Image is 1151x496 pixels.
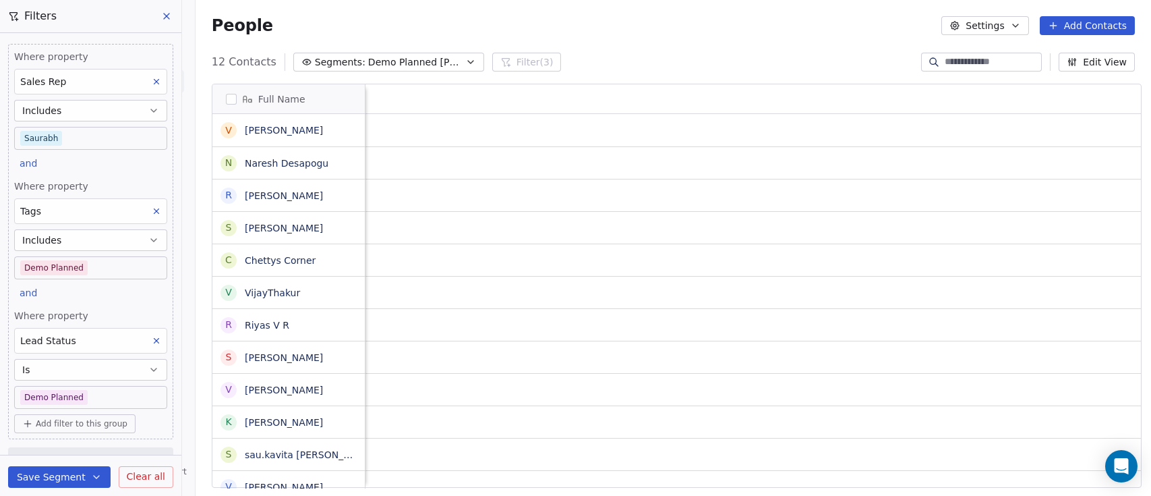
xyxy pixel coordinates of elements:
[245,320,289,331] a: Riyas V R
[245,352,323,363] a: [PERSON_NAME]
[212,54,276,70] span: 12 Contacts
[245,125,323,136] a: [PERSON_NAME]
[125,466,187,477] span: Help & Support
[212,84,365,113] div: Full Name
[245,287,300,298] a: VijayThakur
[245,223,323,233] a: [PERSON_NAME]
[492,53,562,72] button: Filter(3)
[225,415,231,429] div: K
[111,466,187,477] a: Help & Support
[245,482,323,493] a: [PERSON_NAME]
[258,92,305,106] span: Full Name
[368,55,463,70] span: Demo Planned [PERSON_NAME]
[225,480,232,494] div: v
[245,158,328,169] a: Naresh Desapogu
[245,385,323,395] a: [PERSON_NAME]
[245,449,375,460] a: sau.kavita [PERSON_NAME]
[225,123,232,138] div: V
[1059,53,1135,72] button: Edit View
[315,55,365,70] span: Segments:
[245,190,323,201] a: [PERSON_NAME]
[225,285,232,300] div: V
[225,221,231,235] div: S
[225,383,232,397] div: V
[245,417,323,428] a: [PERSON_NAME]
[1105,450,1138,483] div: Open Intercom Messenger
[225,253,232,267] div: C
[212,16,273,36] span: People
[225,156,232,170] div: N
[225,350,231,364] div: S
[1040,16,1135,35] button: Add Contacts
[225,447,231,462] div: s
[245,255,316,266] a: Chettys Corner
[212,114,365,489] div: grid
[225,318,232,332] div: R
[941,16,1028,35] button: Settings
[225,188,232,202] div: R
